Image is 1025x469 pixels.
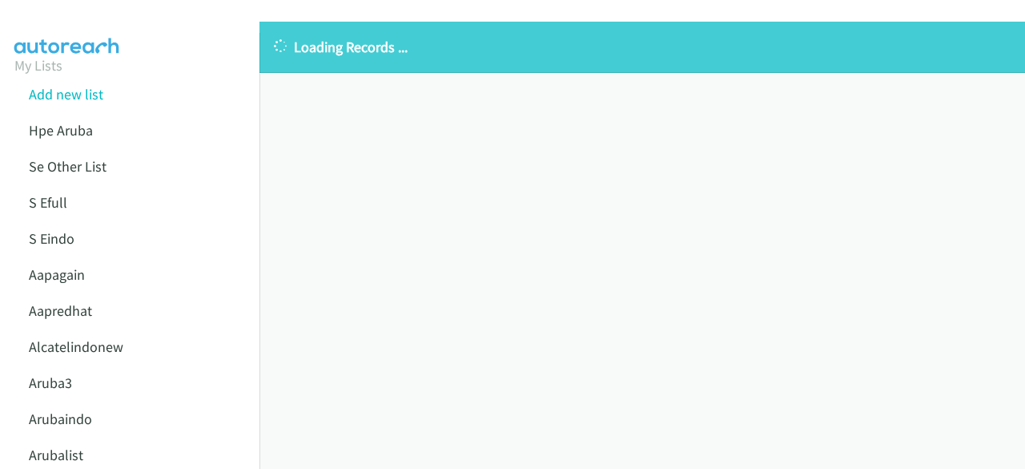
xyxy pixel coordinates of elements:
a: Alcatelindonew [29,338,123,356]
a: Se Other List [29,157,107,176]
a: My Lists [14,56,62,75]
a: Aruba3 [29,374,72,392]
a: Add new list [29,85,103,103]
a: Aapredhat [29,301,92,320]
a: Hpe Aruba [29,121,93,139]
a: Arubaindo [29,410,92,428]
p: Loading Records ... [274,36,1011,58]
a: Arubalist [29,446,83,464]
a: S Efull [29,193,67,212]
a: S Eindo [29,229,74,248]
a: Aapagain [29,265,85,284]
